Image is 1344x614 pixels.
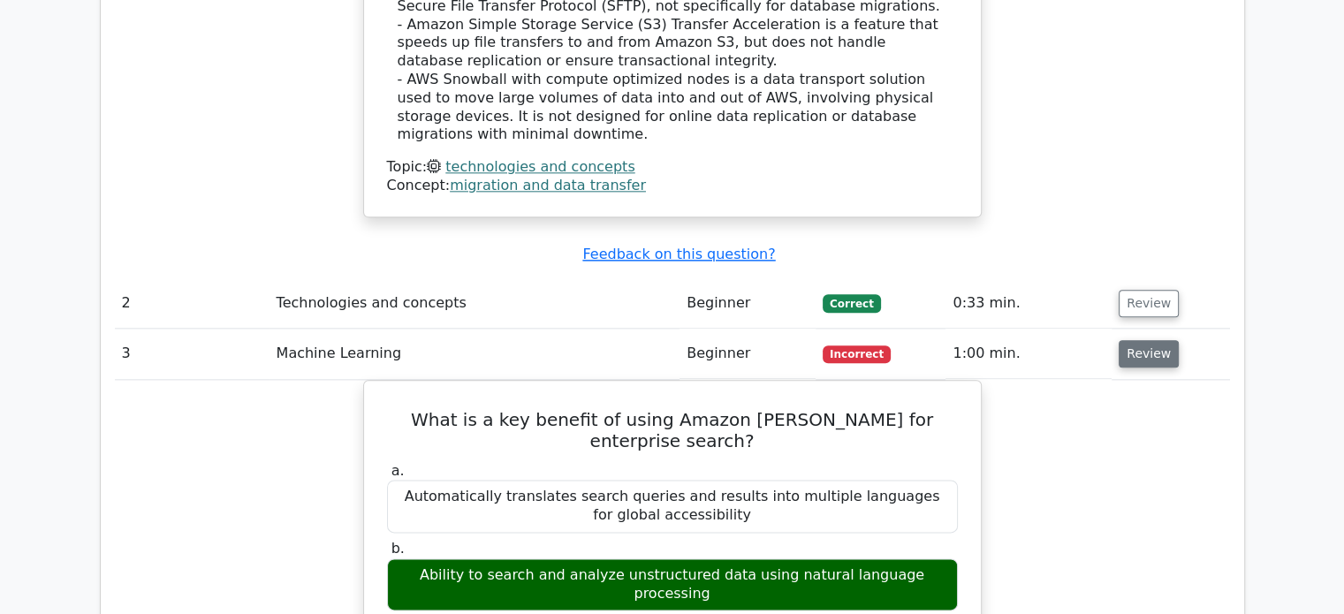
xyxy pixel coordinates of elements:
[680,278,816,329] td: Beginner
[445,158,634,175] a: technologies and concepts
[387,480,958,533] div: Automatically translates search queries and results into multiple languages for global accessibility
[387,177,958,195] div: Concept:
[945,278,1112,329] td: 0:33 min.
[1119,340,1179,368] button: Review
[391,462,405,479] span: a.
[823,294,880,312] span: Correct
[945,329,1112,379] td: 1:00 min.
[680,329,816,379] td: Beginner
[450,177,646,193] a: migration and data transfer
[115,329,270,379] td: 3
[391,540,405,557] span: b.
[1119,290,1179,317] button: Review
[270,329,680,379] td: Machine Learning
[387,158,958,177] div: Topic:
[387,558,958,611] div: Ability to search and analyze unstructured data using natural language processing
[270,278,680,329] td: Technologies and concepts
[385,409,960,451] h5: What is a key benefit of using Amazon [PERSON_NAME] for enterprise search?
[115,278,270,329] td: 2
[582,246,775,262] a: Feedback on this question?
[823,345,891,363] span: Incorrect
